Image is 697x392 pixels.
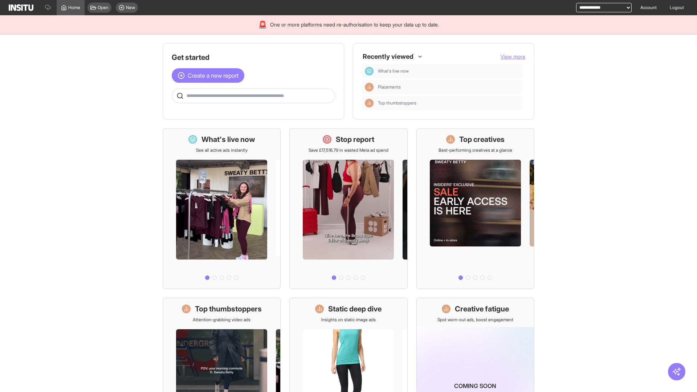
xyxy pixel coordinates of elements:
p: See all active ads instantly [196,147,248,153]
div: Insights [365,83,374,91]
span: One or more platforms need re-authorisation to keep your data up to date. [270,21,439,28]
span: Create a new report [188,71,239,80]
a: Top creativesBest-performing creatives at a glance [416,128,534,289]
button: Create a new report [172,68,244,83]
a: What's live nowSee all active ads instantly [163,128,281,289]
h1: Top thumbstoppers [195,304,262,314]
p: Insights on static image ads [321,317,376,323]
span: Top thumbstoppers [378,100,416,106]
span: New [126,5,135,11]
h1: Static deep dive [328,304,382,314]
p: Best-performing creatives at a glance [439,147,512,153]
span: Home [68,5,80,11]
span: Placements [378,84,519,90]
button: View more [501,53,525,60]
span: Placements [378,84,401,90]
img: Logo [9,4,33,11]
span: Top thumbstoppers [378,100,519,106]
div: Insights [365,99,374,107]
span: What's live now [378,68,409,74]
h1: Top creatives [459,134,505,144]
p: Attention-grabbing video ads [193,317,250,323]
h1: What's live now [201,134,255,144]
div: 🚨 [258,20,267,30]
span: What's live now [378,68,519,74]
h1: Stop report [336,134,374,144]
p: Save £17,516.79 in wasted Meta ad spend [309,147,388,153]
h1: Get started [172,52,335,62]
div: Dashboard [365,67,374,75]
a: Stop reportSave £17,516.79 in wasted Meta ad spend [289,128,407,289]
span: Open [98,5,109,11]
